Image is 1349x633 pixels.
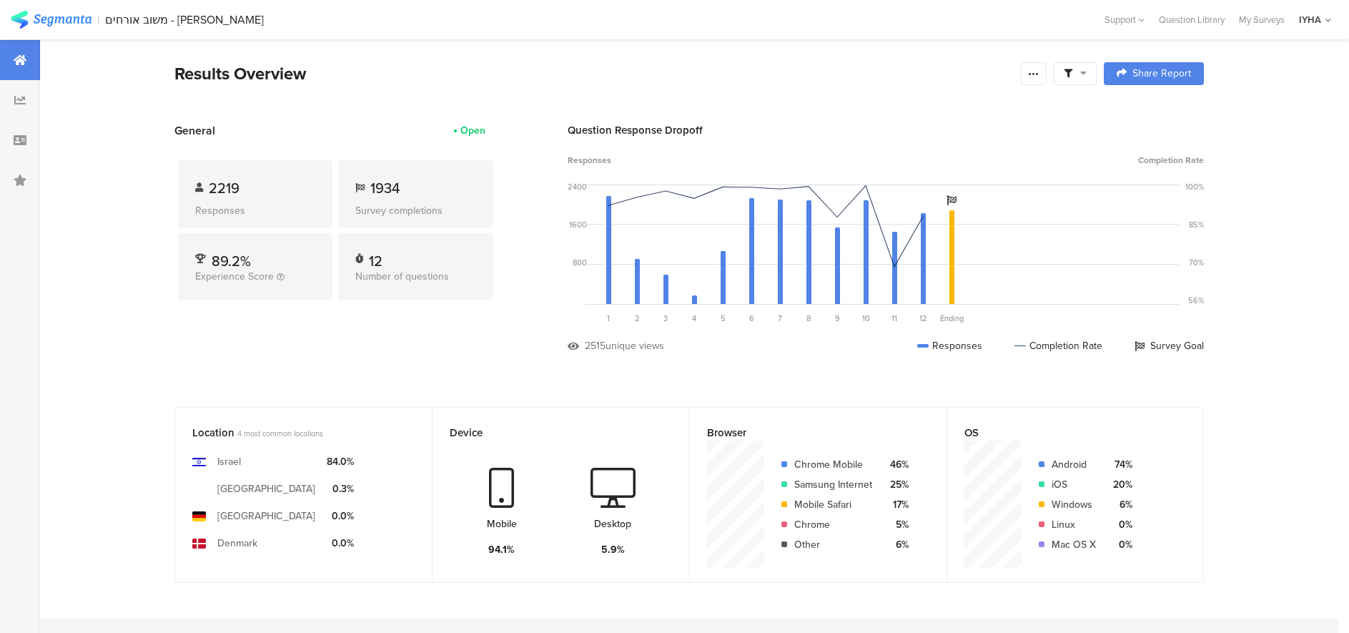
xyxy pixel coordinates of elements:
div: Other [794,537,872,552]
div: Location [192,425,391,441]
div: 2400 [568,181,587,192]
div: 100% [1185,181,1204,192]
i: Survey Goal [947,195,957,205]
div: 0% [1107,517,1132,532]
span: 1 [607,313,610,324]
img: segmanta logo [11,11,92,29]
span: 4 [692,313,696,324]
div: Chrome Mobile [794,457,872,472]
span: 7 [778,313,782,324]
div: Mobile [487,516,517,531]
div: 25% [884,477,909,492]
div: 46% [884,457,909,472]
div: | [97,11,99,28]
div: משוב אורחים - [PERSON_NAME] [105,13,264,26]
div: 85% [1189,219,1204,230]
div: Results Overview [174,61,1014,87]
div: Responses [195,203,315,218]
div: Question Response Dropoff [568,122,1204,138]
span: 1934 [370,177,400,199]
div: 12 [369,250,382,265]
div: Open [460,123,485,138]
div: 20% [1107,477,1132,492]
span: Number of questions [355,269,449,284]
a: My Surveys [1232,13,1292,26]
div: Ending [937,313,966,324]
span: 2219 [209,177,239,199]
div: Chrome [794,517,872,532]
span: Responses [568,154,611,167]
div: Survey completions [355,203,475,218]
div: Desktop [594,516,631,531]
div: Survey Goal [1135,338,1204,353]
div: 6% [1107,497,1132,512]
span: 11 [891,313,897,324]
div: 800 [573,257,587,268]
div: 0.0% [327,536,354,551]
span: 12 [919,313,927,324]
div: iOS [1052,477,1096,492]
span: General [174,122,215,139]
span: 9 [835,313,840,324]
div: Browser [707,425,906,441]
a: Question Library [1152,13,1232,26]
div: 17% [884,497,909,512]
div: Denmark [217,536,257,551]
div: Device [450,425,648,441]
div: Support [1105,9,1145,31]
span: 2 [635,313,640,324]
div: unique views [606,338,664,353]
span: 8 [806,313,811,324]
span: 89.2% [212,250,251,272]
div: 1600 [569,219,587,230]
span: 6 [749,313,754,324]
div: Android [1052,457,1096,472]
div: Linux [1052,517,1096,532]
div: 5% [884,517,909,532]
div: [GEOGRAPHIC_DATA] [217,509,315,524]
div: IYHA [1299,13,1321,26]
div: Completion Rate [1014,338,1102,353]
span: Completion Rate [1138,154,1204,167]
span: 3 [663,313,668,324]
span: Experience Score [195,269,274,284]
div: [GEOGRAPHIC_DATA] [217,481,315,496]
div: Mobile Safari [794,497,872,512]
span: 4 most common locations [237,428,323,439]
div: 0% [1107,537,1132,552]
span: Share Report [1132,69,1191,79]
span: 10 [862,313,870,324]
div: 2515 [585,338,606,353]
div: 56% [1188,295,1204,306]
span: 5 [721,313,726,324]
div: Samsung Internet [794,477,872,492]
div: Responses [917,338,982,353]
div: Israel [217,454,241,469]
div: 0.0% [327,509,354,524]
div: Mac OS X [1052,537,1096,552]
div: 74% [1107,457,1132,472]
div: 84.0% [327,454,354,469]
div: OS [964,425,1162,441]
div: 5.9% [601,542,625,557]
div: 6% [884,537,909,552]
div: Windows [1052,497,1096,512]
div: 70% [1189,257,1204,268]
div: 0.3% [327,481,354,496]
div: 94.1% [488,542,515,557]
